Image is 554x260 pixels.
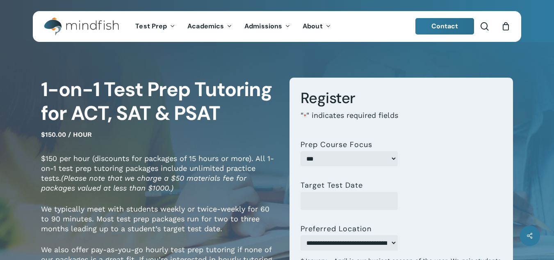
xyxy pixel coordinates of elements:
a: About [296,23,337,30]
h1: 1-on-1 Test Prep Tutoring for ACT, SAT & PSAT [41,78,277,125]
header: Main Menu [33,11,521,42]
a: Admissions [238,23,296,30]
a: Contact [415,18,474,35]
span: Test Prep [135,22,167,30]
label: Prep Course Focus [301,140,372,149]
nav: Main Menu [129,11,337,42]
label: Preferred Location [301,225,372,233]
em: (Please note that we charge a $50 materials fee for packages valued at less than $1000.) [41,174,246,192]
p: $150 per hour (discounts for packages of 15 hours or more). All 1-on-1 test prep tutoring package... [41,154,277,204]
span: Academics [187,22,224,30]
span: Admissions [244,22,282,30]
label: Target Test Date [301,181,363,189]
p: We typically meet with students weekly or twice-weekly for 60 to 90 minutes. Most test prep packa... [41,204,277,245]
a: Test Prep [129,23,181,30]
span: Contact [431,22,458,30]
p: " " indicates required fields [301,110,502,132]
a: Academics [181,23,238,30]
span: $150.00 / hour [41,131,92,138]
span: About [303,22,323,30]
h3: Register [301,89,502,108]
